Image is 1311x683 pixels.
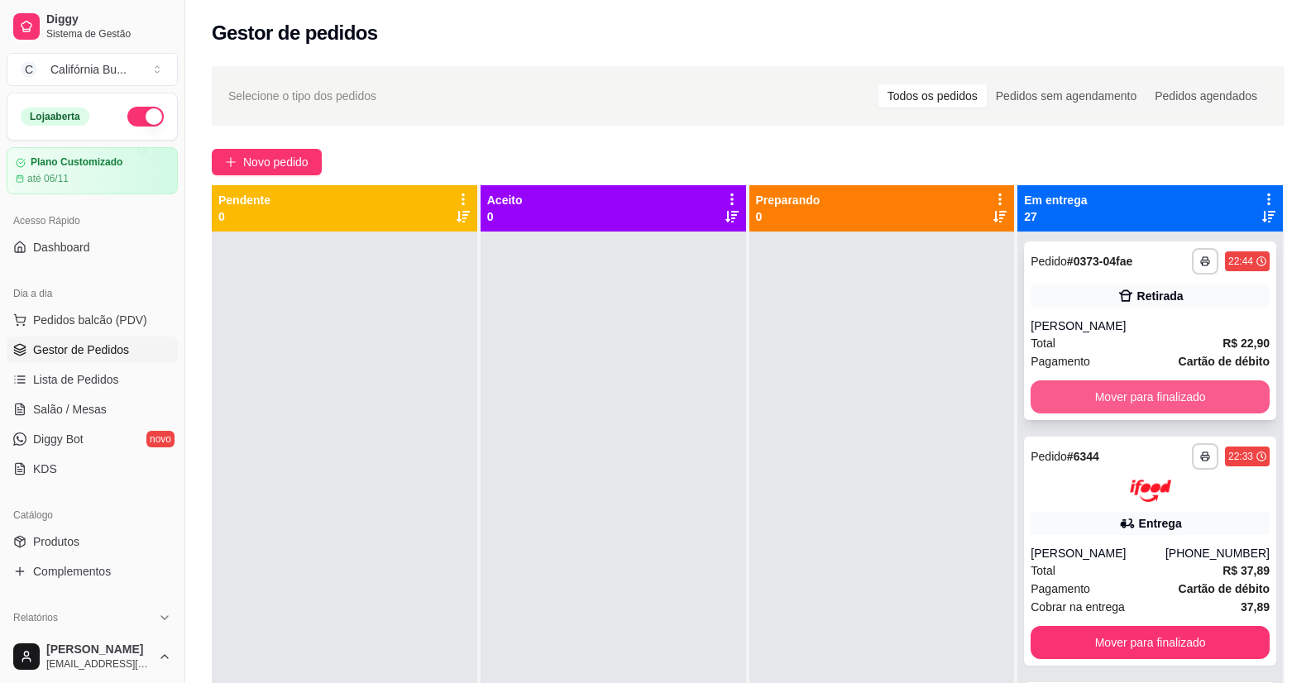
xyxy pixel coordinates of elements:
[7,208,178,234] div: Acesso Rápido
[487,208,523,225] p: 0
[7,337,178,363] a: Gestor de Pedidos
[1222,564,1270,577] strong: R$ 37,89
[7,366,178,393] a: Lista de Pedidos
[487,192,523,208] p: Aceito
[1031,334,1055,352] span: Total
[1241,600,1270,614] strong: 37,89
[7,396,178,423] a: Salão / Mesas
[7,426,178,452] a: Diggy Botnovo
[33,401,107,418] span: Salão / Mesas
[7,307,178,333] button: Pedidos balcão (PDV)
[1031,255,1067,268] span: Pedido
[212,20,378,46] h2: Gestor de pedidos
[33,341,129,358] span: Gestor de Pedidos
[33,461,57,477] span: KDS
[1179,355,1270,368] strong: Cartão de débito
[33,239,90,256] span: Dashboard
[228,87,376,105] span: Selecione o tipo dos pedidos
[21,61,37,78] span: C
[218,208,270,225] p: 0
[46,27,171,41] span: Sistema de Gestão
[46,12,171,27] span: Diggy
[21,107,89,126] div: Loja aberta
[13,611,58,624] span: Relatórios
[33,431,84,447] span: Diggy Bot
[1031,561,1055,580] span: Total
[1228,450,1253,463] div: 22:33
[7,234,178,260] a: Dashboard
[1137,288,1184,304] div: Retirada
[1228,255,1253,268] div: 22:44
[7,147,178,194] a: Plano Customizadoaté 06/11
[127,107,164,127] button: Alterar Status
[1031,598,1125,616] span: Cobrar na entrega
[7,53,178,86] button: Select a team
[1165,545,1270,561] div: [PHONE_NUMBER]
[1067,450,1099,463] strong: # 6344
[225,156,237,168] span: plus
[7,7,178,46] a: DiggySistema de Gestão
[1179,582,1270,595] strong: Cartão de débito
[46,657,151,671] span: [EMAIL_ADDRESS][DOMAIN_NAME]
[878,84,987,107] div: Todos os pedidos
[33,371,119,388] span: Lista de Pedidos
[1031,380,1270,413] button: Mover para finalizado
[1031,580,1090,598] span: Pagamento
[7,456,178,482] a: KDS
[7,637,178,676] button: [PERSON_NAME][EMAIL_ADDRESS][DOMAIN_NAME]
[7,528,178,555] a: Produtos
[33,563,111,580] span: Complementos
[1130,480,1171,502] img: ifood
[46,642,151,657] span: [PERSON_NAME]
[987,84,1146,107] div: Pedidos sem agendamento
[1024,208,1087,225] p: 27
[1024,192,1087,208] p: Em entrega
[1031,318,1270,334] div: [PERSON_NAME]
[1139,515,1182,532] div: Entrega
[31,156,122,169] article: Plano Customizado
[33,312,147,328] span: Pedidos balcão (PDV)
[1146,84,1266,107] div: Pedidos agendados
[756,192,821,208] p: Preparando
[1031,352,1090,370] span: Pagamento
[50,61,127,78] div: Califórnia Bu ...
[1031,545,1165,561] div: [PERSON_NAME]
[212,149,322,175] button: Novo pedido
[27,172,69,185] article: até 06/11
[7,502,178,528] div: Catálogo
[218,192,270,208] p: Pendente
[1031,450,1067,463] span: Pedido
[756,208,821,225] p: 0
[7,558,178,585] a: Complementos
[243,153,309,171] span: Novo pedido
[33,533,79,550] span: Produtos
[1031,626,1270,659] button: Mover para finalizado
[1222,337,1270,350] strong: R$ 22,90
[1067,255,1132,268] strong: # 0373-04fae
[7,280,178,307] div: Dia a dia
